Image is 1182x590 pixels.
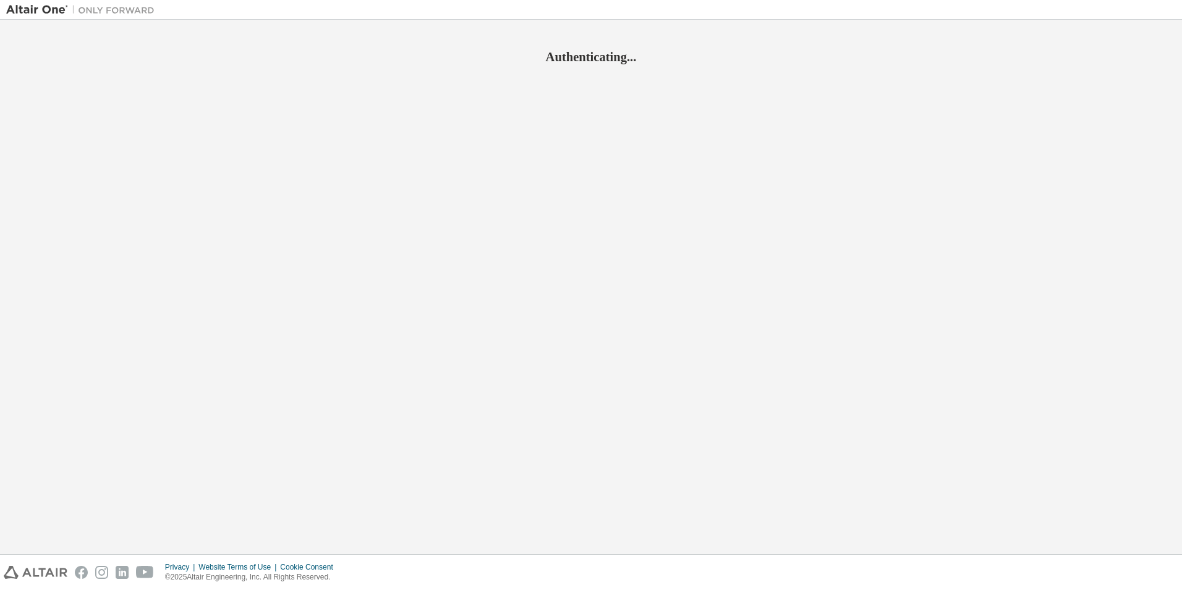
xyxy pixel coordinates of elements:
[95,566,108,579] img: instagram.svg
[165,562,198,572] div: Privacy
[165,572,341,583] p: © 2025 Altair Engineering, Inc. All Rights Reserved.
[75,566,88,579] img: facebook.svg
[6,49,1176,65] h2: Authenticating...
[116,566,129,579] img: linkedin.svg
[280,562,340,572] div: Cookie Consent
[4,566,67,579] img: altair_logo.svg
[6,4,161,16] img: Altair One
[136,566,154,579] img: youtube.svg
[198,562,280,572] div: Website Terms of Use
